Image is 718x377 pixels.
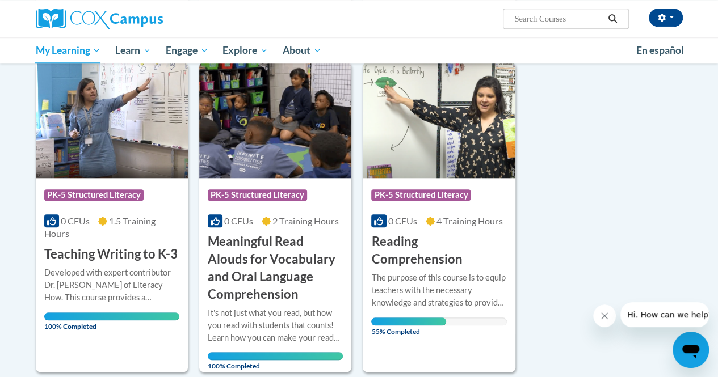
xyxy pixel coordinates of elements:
div: Developed with expert contributor Dr. [PERSON_NAME] of Literacy How. This course provides a resea... [44,266,179,304]
a: Course LogoPK-5 Structured Literacy0 CEUs2 Training Hours Meaningful Read Alouds for Vocabulary a... [199,62,351,372]
span: 0 CEUs [61,215,90,226]
span: En español [636,44,684,56]
iframe: Message from company [620,302,709,327]
button: Search [604,12,621,26]
img: Course Logo [36,62,188,178]
span: 100% Completed [44,312,179,331]
span: Engage [166,44,208,57]
span: PK-5 Structured Literacy [44,189,144,201]
a: Cox Campus [36,9,240,29]
a: Course LogoPK-5 Structured Literacy0 CEUs4 Training Hours Reading ComprehensionThe purpose of thi... [363,62,515,372]
iframe: Close message [593,304,616,327]
span: 0 CEUs [224,215,253,226]
div: Main menu [27,37,691,63]
h3: Teaching Writing to K-3 [44,245,178,263]
iframe: Button to launch messaging window [673,332,709,368]
span: Explore [222,44,268,57]
span: PK-5 Structured Literacy [371,189,471,201]
div: It's not just what you read, but how you read with students that counts! Learn how you can make y... [208,307,343,344]
span: 55% Completed [371,317,446,336]
h3: Meaningful Read Alouds for Vocabulary and Oral Language Comprehension [208,233,343,303]
div: Your progress [208,352,343,360]
div: Your progress [44,312,179,320]
img: Course Logo [363,62,515,178]
img: Course Logo [199,62,351,178]
span: 100% Completed [208,352,343,370]
a: About [275,37,329,63]
button: Account Settings [649,9,683,27]
a: Course LogoPK-5 Structured Literacy0 CEUs1.5 Training Hours Teaching Writing to K-3Developed with... [36,62,188,372]
span: Hi. How can we help? [7,8,92,17]
div: Your progress [371,317,446,325]
span: My Learning [35,44,100,57]
img: Cox Campus [36,9,163,29]
span: 4 Training Hours [436,215,503,226]
a: Engage [158,37,216,63]
a: Learn [108,37,158,63]
a: En español [629,39,691,62]
span: PK-5 Structured Literacy [208,189,307,201]
span: Learn [115,44,151,57]
span: 0 CEUs [388,215,417,226]
div: The purpose of this course is to equip teachers with the necessary knowledge and strategies to pr... [371,272,506,309]
a: My Learning [28,37,108,63]
h3: Reading Comprehension [371,233,506,268]
input: Search Courses [513,12,604,26]
span: 2 Training Hours [272,215,339,226]
span: About [283,44,321,57]
a: Explore [215,37,275,63]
